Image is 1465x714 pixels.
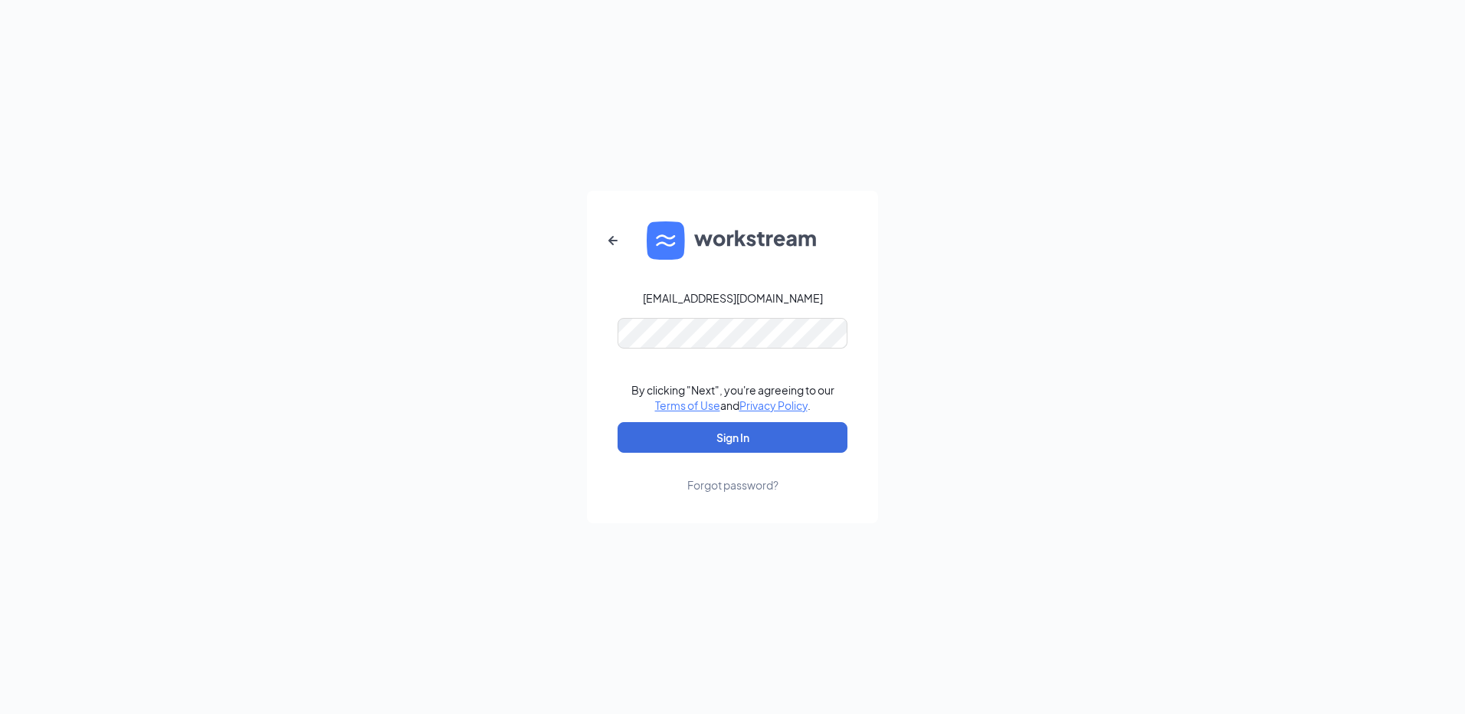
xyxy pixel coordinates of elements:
[687,453,778,493] a: Forgot password?
[647,221,818,260] img: WS logo and Workstream text
[655,398,720,412] a: Terms of Use
[604,231,622,250] svg: ArrowLeftNew
[631,382,834,413] div: By clicking "Next", you're agreeing to our and .
[595,222,631,259] button: ArrowLeftNew
[618,422,847,453] button: Sign In
[643,290,823,306] div: [EMAIL_ADDRESS][DOMAIN_NAME]
[687,477,778,493] div: Forgot password?
[739,398,808,412] a: Privacy Policy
